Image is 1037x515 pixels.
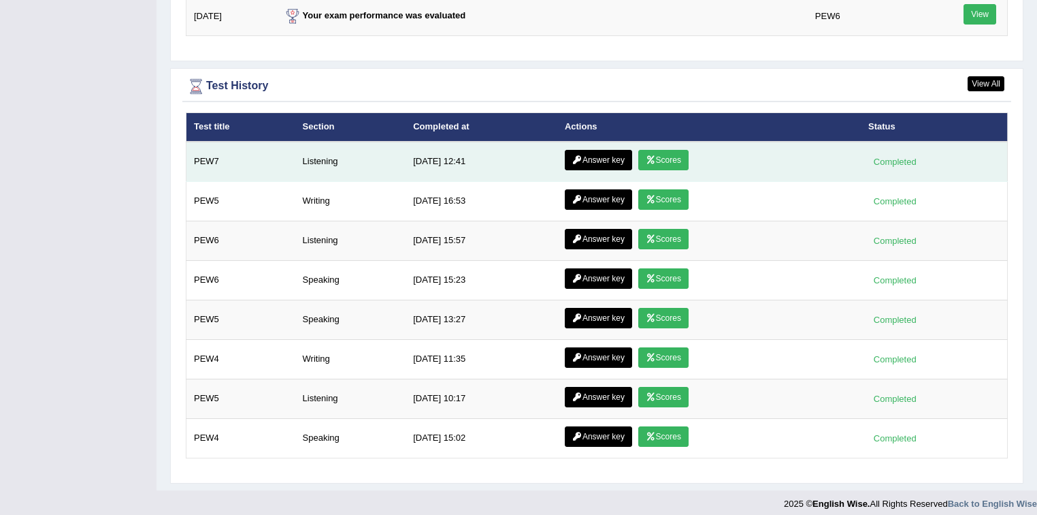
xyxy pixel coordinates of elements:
a: Answer key [565,150,632,170]
th: Status [861,113,1008,142]
td: PEW5 [186,181,295,221]
a: Scores [638,268,689,289]
div: Test History [186,76,1008,97]
div: Completed [868,431,921,446]
a: Scores [638,189,689,210]
th: Test title [186,113,295,142]
strong: English Wise. [812,499,870,509]
td: PEW5 [186,300,295,339]
td: [DATE] 16:53 [406,181,557,221]
a: Answer key [565,347,632,368]
td: [DATE] 13:27 [406,300,557,339]
td: [DATE] 11:35 [406,339,557,379]
td: Writing [295,181,406,221]
td: Speaking [295,300,406,339]
td: PEW7 [186,142,295,182]
td: Speaking [295,260,406,300]
th: Section [295,113,406,142]
td: PEW4 [186,418,295,458]
th: Completed at [406,113,557,142]
td: [DATE] 15:57 [406,221,557,260]
td: PEW4 [186,339,295,379]
a: Back to English Wise [948,499,1037,509]
a: Scores [638,347,689,368]
td: PEW5 [186,379,295,418]
td: Listening [295,379,406,418]
a: Scores [638,150,689,170]
div: Completed [868,352,921,366]
a: Answer key [565,308,632,328]
div: 2025 © All Rights Reserved [784,490,1037,510]
td: [DATE] 15:02 [406,418,557,458]
a: Answer key [565,229,632,249]
td: Listening [295,142,406,182]
th: Actions [557,113,861,142]
td: Speaking [295,418,406,458]
a: Answer key [565,387,632,407]
td: Writing [295,339,406,379]
a: Scores [638,426,689,447]
div: Completed [868,155,921,169]
td: [DATE] 12:41 [406,142,557,182]
div: Completed [868,392,921,406]
div: Completed [868,313,921,327]
a: Answer key [565,426,632,447]
div: Completed [868,234,921,248]
td: PEW6 [186,260,295,300]
a: View [964,4,996,25]
a: Scores [638,387,689,407]
a: Answer key [565,189,632,210]
div: Completed [868,273,921,287]
a: Answer key [565,268,632,289]
strong: Your exam performance was evaluated [282,10,466,20]
td: Listening [295,221,406,260]
td: PEW6 [186,221,295,260]
td: [DATE] 10:17 [406,379,557,418]
a: Scores [638,229,689,249]
a: Scores [638,308,689,328]
td: [DATE] 15:23 [406,260,557,300]
a: View All [968,76,1004,91]
div: Completed [868,194,921,208]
